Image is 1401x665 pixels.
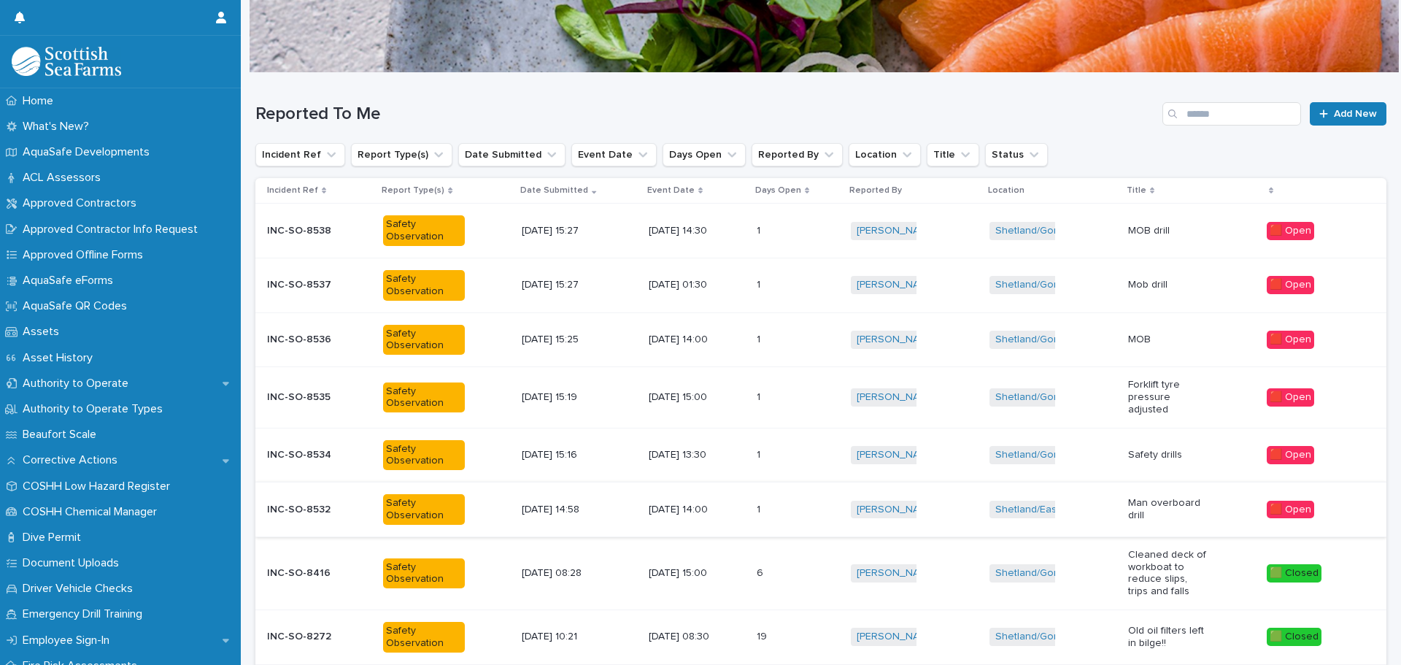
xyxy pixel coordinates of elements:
[17,248,155,262] p: Approved Offline Forms
[1267,628,1321,646] div: 🟩 Closed
[995,391,1132,404] a: Shetland/Gonfirth Shorebase
[267,276,334,291] p: INC-SO-8537
[1128,549,1209,598] p: Cleaned deck of workboat to reduce slips, trips and falls
[757,222,763,237] p: 1
[649,334,730,346] p: [DATE] 14:00
[647,182,695,199] p: Event Date
[857,279,936,291] a: [PERSON_NAME]
[383,558,464,589] div: Safety Observation
[1128,379,1209,415] p: Forklift tyre pressure adjusted
[17,120,101,134] p: What's New?
[757,628,770,643] p: 19
[12,47,121,76] img: bPIBxiqnSb2ggTQWdOVV
[383,440,464,471] div: Safety Observation
[649,279,730,291] p: [DATE] 01:30
[255,258,1386,312] tr: INC-SO-8537INC-SO-8537 Safety Observation[DATE] 15:27[DATE] 01:3011 [PERSON_NAME] Shetland/Gonfir...
[267,628,334,643] p: INC-SO-8272
[857,567,936,580] a: [PERSON_NAME]
[522,225,603,237] p: [DATE] 15:27
[927,143,979,166] button: Title
[17,607,154,621] p: Emergency Drill Training
[17,531,93,545] p: Dive Permit
[571,143,657,166] button: Event Date
[17,505,169,519] p: COSHH Chemical Manager
[17,556,131,570] p: Document Uploads
[1128,279,1209,291] p: Mob drill
[985,143,1048,166] button: Status
[17,299,139,313] p: AquaSafe QR Codes
[1267,388,1314,407] div: 🟥 Open
[522,279,603,291] p: [DATE] 15:27
[17,351,104,365] p: Asset History
[995,225,1132,237] a: Shetland/Gonfirth Shorebase
[757,276,763,291] p: 1
[383,325,464,355] div: Safety Observation
[17,634,121,647] p: Employee Sign-In
[1267,331,1314,349] div: 🟥 Open
[17,171,112,185] p: ACL Assessors
[857,631,936,643] a: [PERSON_NAME]
[1162,102,1301,126] input: Search
[857,504,936,516] a: [PERSON_NAME]
[995,567,1132,580] a: Shetland/Gonfirth Shorebase
[255,367,1386,428] tr: INC-SO-8535INC-SO-8535 Safety Observation[DATE] 15:19[DATE] 15:0011 [PERSON_NAME] Shetland/Gonfir...
[383,215,464,246] div: Safety Observation
[383,270,464,301] div: Safety Observation
[255,537,1386,610] tr: INC-SO-8416INC-SO-8416 Safety Observation[DATE] 08:28[DATE] 15:0066 [PERSON_NAME] Shetland/Gonfir...
[255,204,1386,258] tr: INC-SO-8538INC-SO-8538 Safety Observation[DATE] 15:27[DATE] 14:3011 [PERSON_NAME] Shetland/Gonfir...
[17,196,148,210] p: Approved Contractors
[1127,182,1146,199] p: Title
[17,480,182,493] p: COSHH Low Hazard Register
[757,388,763,404] p: 1
[17,94,65,108] p: Home
[1128,334,1209,346] p: MOB
[757,501,763,516] p: 1
[663,143,746,166] button: Days Open
[255,312,1386,367] tr: INC-SO-8536INC-SO-8536 Safety Observation[DATE] 15:25[DATE] 14:0011 [PERSON_NAME] Shetland/Gonfir...
[383,622,464,653] div: Safety Observation
[988,182,1024,199] p: Location
[267,564,333,580] p: INC-SO-8416
[383,383,464,413] div: Safety Observation
[1128,625,1209,650] p: Old oil filters left in bilge!!
[1128,225,1209,237] p: MOB drill
[757,331,763,346] p: 1
[649,504,730,516] p: [DATE] 14:00
[649,449,730,461] p: [DATE] 13:30
[995,631,1132,643] a: Shetland/Gonfirth Shorebase
[267,182,318,199] p: Incident Ref
[17,453,129,467] p: Corrective Actions
[351,143,452,166] button: Report Type(s)
[995,504,1123,516] a: Shetland/East of Papa Little
[382,182,444,199] p: Report Type(s)
[522,449,603,461] p: [DATE] 15:16
[255,610,1386,664] tr: INC-SO-8272INC-SO-8272 Safety Observation[DATE] 10:21[DATE] 08:301919 [PERSON_NAME] Shetland/Gonf...
[267,222,334,237] p: INC-SO-8538
[458,143,566,166] button: Date Submitted
[1267,564,1321,583] div: 🟩 Closed
[17,402,174,416] p: Authority to Operate Types
[849,143,921,166] button: Location
[17,428,108,442] p: Beaufort Scale
[857,225,936,237] a: [PERSON_NAME]
[755,182,801,199] p: Days Open
[649,391,730,404] p: [DATE] 15:00
[267,388,333,404] p: INC-SO-8535
[857,334,936,346] a: [PERSON_NAME]
[383,494,464,525] div: Safety Observation
[1128,497,1209,522] p: Man overboard drill
[267,446,334,461] p: INC-SO-8534
[522,631,603,643] p: [DATE] 10:21
[17,325,71,339] p: Assets
[17,582,144,596] p: Driver Vehicle Checks
[995,279,1132,291] a: Shetland/Gonfirth Shorebase
[520,182,588,199] p: Date Submitted
[1128,449,1209,461] p: Safety drills
[522,391,603,404] p: [DATE] 15:19
[1310,102,1386,126] a: Add New
[752,143,843,166] button: Reported By
[995,449,1132,461] a: Shetland/Gonfirth Shorebase
[522,567,603,580] p: [DATE] 08:28
[255,483,1386,537] tr: INC-SO-8532INC-SO-8532 Safety Observation[DATE] 14:58[DATE] 14:0011 [PERSON_NAME] Shetland/East o...
[849,182,902,199] p: Reported By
